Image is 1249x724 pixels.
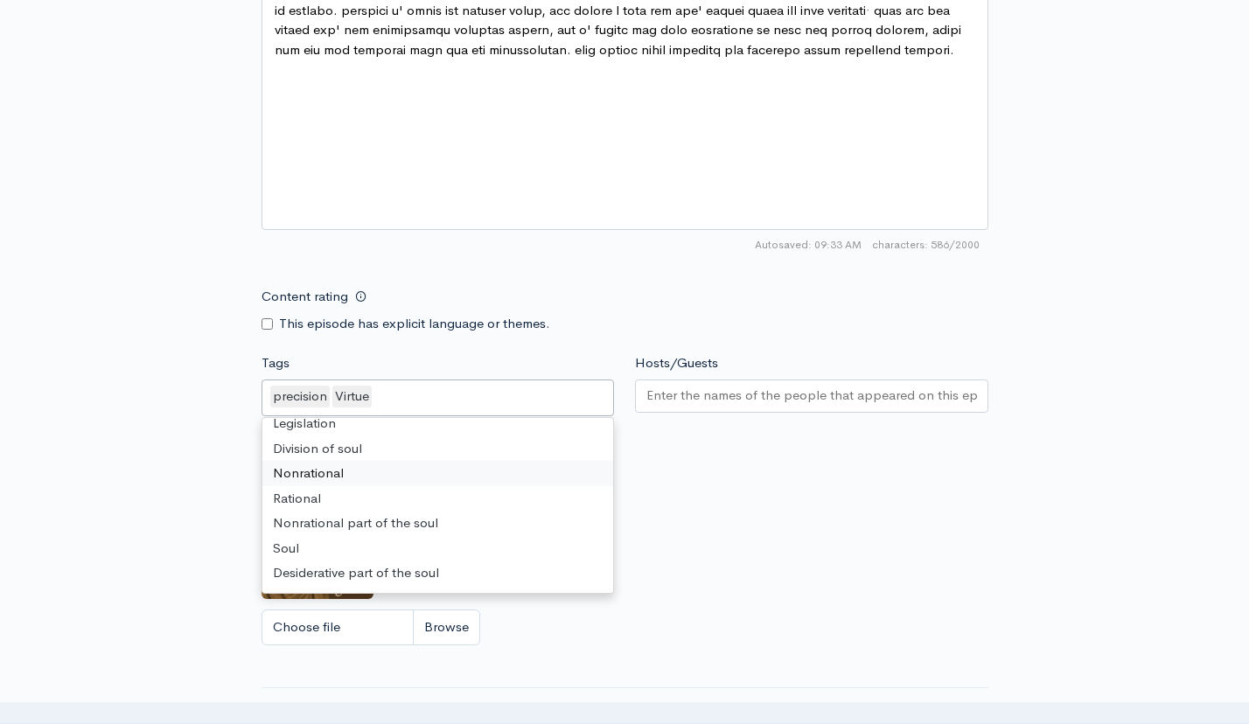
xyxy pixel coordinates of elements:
div: Nonrational part of the soul [262,511,614,536]
div: precision [270,386,330,407]
label: Hosts/Guests [635,353,718,373]
div: Legislation [262,411,614,436]
input: Enter the names of the people that appeared on this episode [646,386,977,406]
div: Desiderative part of the soul [262,560,614,586]
span: Autosaved: 09:33 AM [755,237,862,253]
div: Rational [262,486,614,512]
div: Division of soul [262,436,614,462]
label: This episode has explicit language or themes. [279,314,550,334]
small: If no artwork is selected your default podcast artwork will be used [262,463,988,481]
div: Virtue [332,386,372,407]
div: Nonrational [262,461,614,486]
div: Soul [262,536,614,561]
div: Virtues [262,586,614,611]
label: Content rating [262,279,348,315]
label: Tags [262,353,290,373]
span: 586/2000 [872,237,980,253]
